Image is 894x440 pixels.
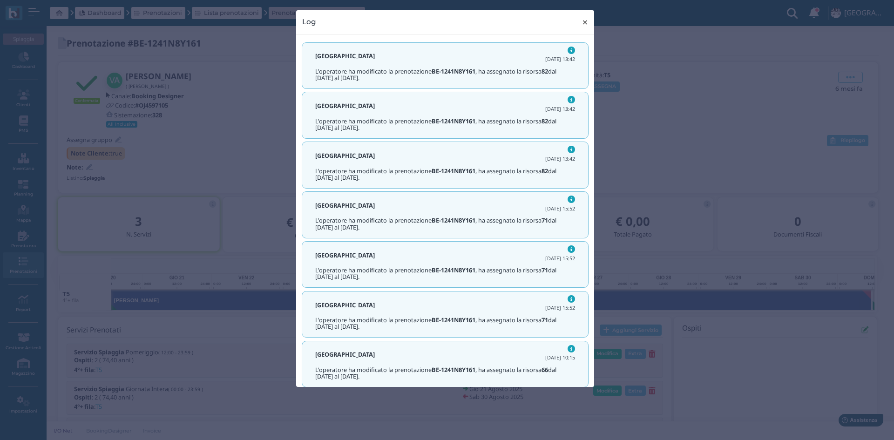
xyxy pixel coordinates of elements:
[545,256,575,261] h6: [DATE] 15:52
[315,102,375,110] b: [GEOGRAPHIC_DATA]
[542,316,548,324] b: 71
[315,118,575,131] h5: L'operatore ha modificato la prenotazione , ha assegnato la risorsa dal [DATE] al [DATE].
[432,216,475,224] b: BE-1241N8Y161
[432,366,475,374] b: BE-1241N8Y161
[27,7,61,14] span: Assistenza
[545,355,575,360] h6: [DATE] 10:15
[432,67,475,75] b: BE-1241N8Y161
[315,301,375,309] b: [GEOGRAPHIC_DATA]
[545,156,575,162] h6: [DATE] 13:42
[302,16,316,27] h4: Log
[542,216,548,224] b: 71
[315,52,375,60] b: [GEOGRAPHIC_DATA]
[315,168,575,181] h5: L'operatore ha modificato la prenotazione , ha assegnato la risorsa dal [DATE] al [DATE].
[542,366,548,374] b: 66
[315,68,575,81] h5: L'operatore ha modificato la prenotazione , ha assegnato la risorsa dal [DATE] al [DATE].
[542,67,548,75] b: 82
[582,16,589,28] span: ×
[432,117,475,125] b: BE-1241N8Y161
[545,56,575,62] h6: [DATE] 13:42
[315,151,375,160] b: [GEOGRAPHIC_DATA]
[432,266,475,274] b: BE-1241N8Y161
[545,305,575,311] h6: [DATE] 15:52
[432,316,475,324] b: BE-1241N8Y161
[542,117,548,125] b: 82
[315,350,375,359] b: [GEOGRAPHIC_DATA]
[545,206,575,211] h6: [DATE] 15:52
[315,366,575,379] h5: L'operatore ha modificato la prenotazione , ha assegnato la risorsa dal [DATE] al [DATE].
[315,217,575,230] h5: L'operatore ha modificato la prenotazione , ha assegnato la risorsa dal [DATE] al [DATE].
[545,106,575,112] h6: [DATE] 13:42
[542,167,548,175] b: 82
[542,266,548,274] b: 71
[315,251,375,259] b: [GEOGRAPHIC_DATA]
[315,201,375,210] b: [GEOGRAPHIC_DATA]
[315,317,575,330] h5: L'operatore ha modificato la prenotazione , ha assegnato la risorsa dal [DATE] al [DATE].
[432,167,475,175] b: BE-1241N8Y161
[315,267,575,280] h5: L'operatore ha modificato la prenotazione , ha assegnato la risorsa dal [DATE] al [DATE].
